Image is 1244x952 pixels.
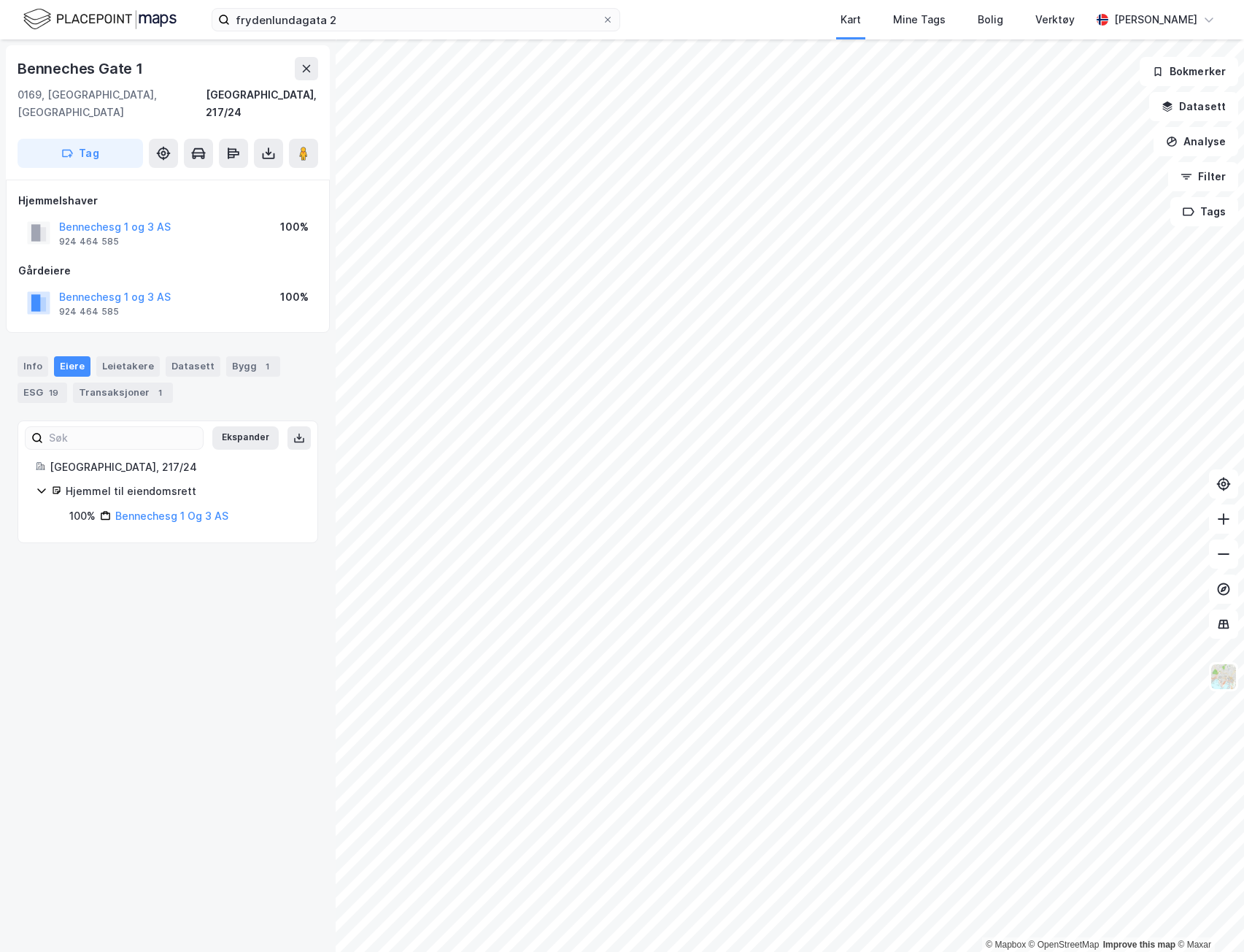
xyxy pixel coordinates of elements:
[69,507,96,525] div: 100%
[226,356,280,377] div: Bygg
[50,458,300,476] div: [GEOGRAPHIC_DATA], 217/24
[1029,940,1100,950] a: OpenStreetMap
[841,11,861,28] div: Kart
[1103,940,1175,950] a: Improve this map
[1140,57,1238,86] button: Bokmerker
[73,383,173,403] div: Transaksjoner
[18,383,67,403] div: ESG
[166,356,220,377] div: Datasett
[1035,11,1075,28] div: Verktøy
[893,11,946,28] div: Mine Tags
[152,385,167,400] div: 1
[1154,127,1238,156] button: Analyse
[1149,92,1238,121] button: Datasett
[115,510,228,522] a: Bennechesg 1 Og 3 AS
[230,9,602,31] input: Søk på adresse, matrikkel, gårdeiere, leietakere eller personer
[1210,663,1237,691] img: Z
[18,262,317,280] div: Gårdeiere
[18,192,317,210] div: Hjemmelshaver
[46,385,61,400] div: 19
[978,11,1003,28] div: Bolig
[1114,11,1197,28] div: [PERSON_NAME]
[96,356,160,377] div: Leietakere
[59,236,119,247] div: 924 464 585
[986,940,1026,950] a: Mapbox
[66,483,300,500] div: Hjemmel til eiendomsrett
[54,356,90,377] div: Eiere
[43,427,203,449] input: Søk
[18,356,48,377] div: Info
[206,86,318,121] div: [GEOGRAPHIC_DATA], 217/24
[1171,882,1244,952] div: Kontrollprogram for chat
[23,7,177,32] img: logo.f888ab2527a4732fd821a326f86c7f29.svg
[59,306,119,318] div: 924 464 585
[1171,882,1244,952] iframe: Chat Widget
[18,86,206,121] div: 0169, [GEOGRAPHIC_DATA], [GEOGRAPHIC_DATA]
[1170,197,1238,226] button: Tags
[212,426,279,450] button: Ekspander
[1168,162,1238,191] button: Filter
[260,359,274,374] div: 1
[280,218,309,236] div: 100%
[18,139,143,168] button: Tag
[280,288,309,306] div: 100%
[18,57,146,80] div: Benneches Gate 1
